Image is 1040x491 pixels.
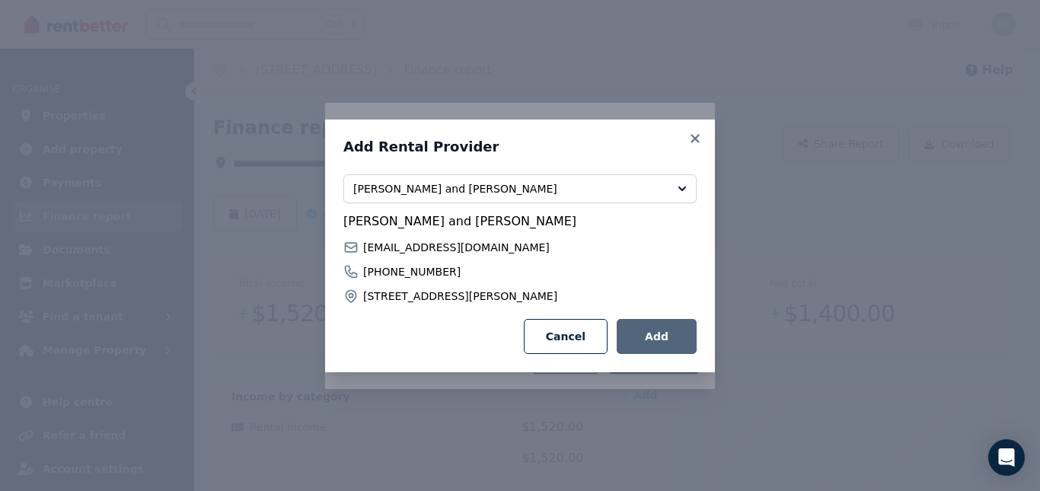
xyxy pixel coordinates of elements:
[343,212,697,231] span: [PERSON_NAME] and [PERSON_NAME]
[343,138,697,156] h3: Add Rental Provider
[617,319,697,354] button: Add
[363,240,550,255] span: [EMAIL_ADDRESS][DOMAIN_NAME]
[363,264,461,279] span: [PHONE_NUMBER]
[363,289,557,304] span: [STREET_ADDRESS][PERSON_NAME]
[343,174,697,203] button: [PERSON_NAME] and [PERSON_NAME]
[988,439,1025,476] div: Open Intercom Messenger
[353,181,665,196] span: [PERSON_NAME] and [PERSON_NAME]
[524,319,608,354] button: Cancel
